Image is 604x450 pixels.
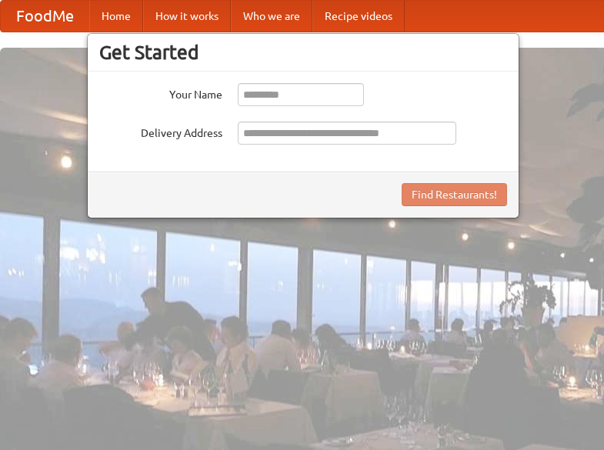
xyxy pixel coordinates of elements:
[89,1,143,32] a: Home
[312,1,405,32] a: Recipe videos
[99,83,222,102] label: Your Name
[402,183,507,206] button: Find Restaurants!
[231,1,312,32] a: Who we are
[143,1,231,32] a: How it works
[99,41,507,64] h3: Get Started
[1,1,89,32] a: FoodMe
[99,122,222,141] label: Delivery Address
